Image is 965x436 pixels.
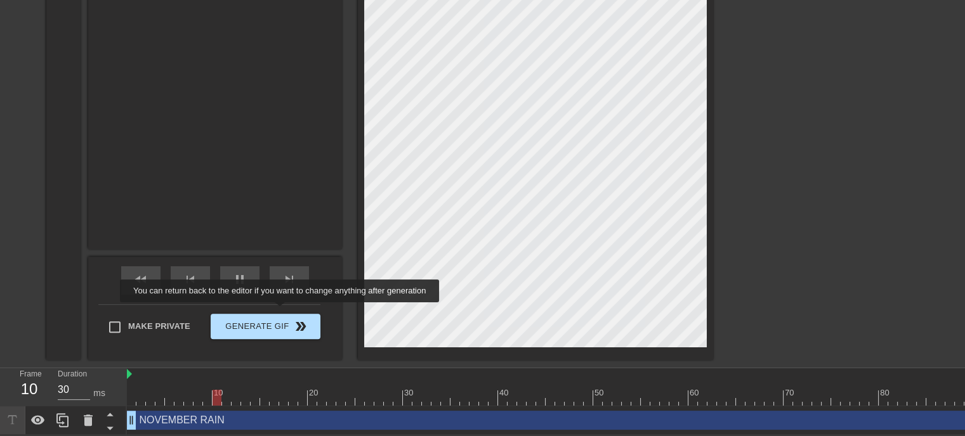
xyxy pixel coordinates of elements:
[404,387,416,399] div: 30
[309,387,320,399] div: 20
[282,272,297,287] span: skip_next
[293,319,308,334] span: double_arrow
[133,272,148,287] span: fast_rewind
[214,387,225,399] div: 10
[128,320,190,333] span: Make Private
[785,387,796,399] div: 70
[125,414,138,426] span: drag_handle
[58,371,87,378] label: Duration
[232,272,247,287] span: pause
[93,387,105,400] div: ms
[880,387,891,399] div: 80
[183,272,198,287] span: skip_previous
[594,387,606,399] div: 50
[216,319,315,334] span: Generate Gif
[10,368,48,405] div: Frame
[690,387,701,399] div: 60
[211,314,320,339] button: Generate Gif
[20,378,39,401] div: 10
[499,387,511,399] div: 40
